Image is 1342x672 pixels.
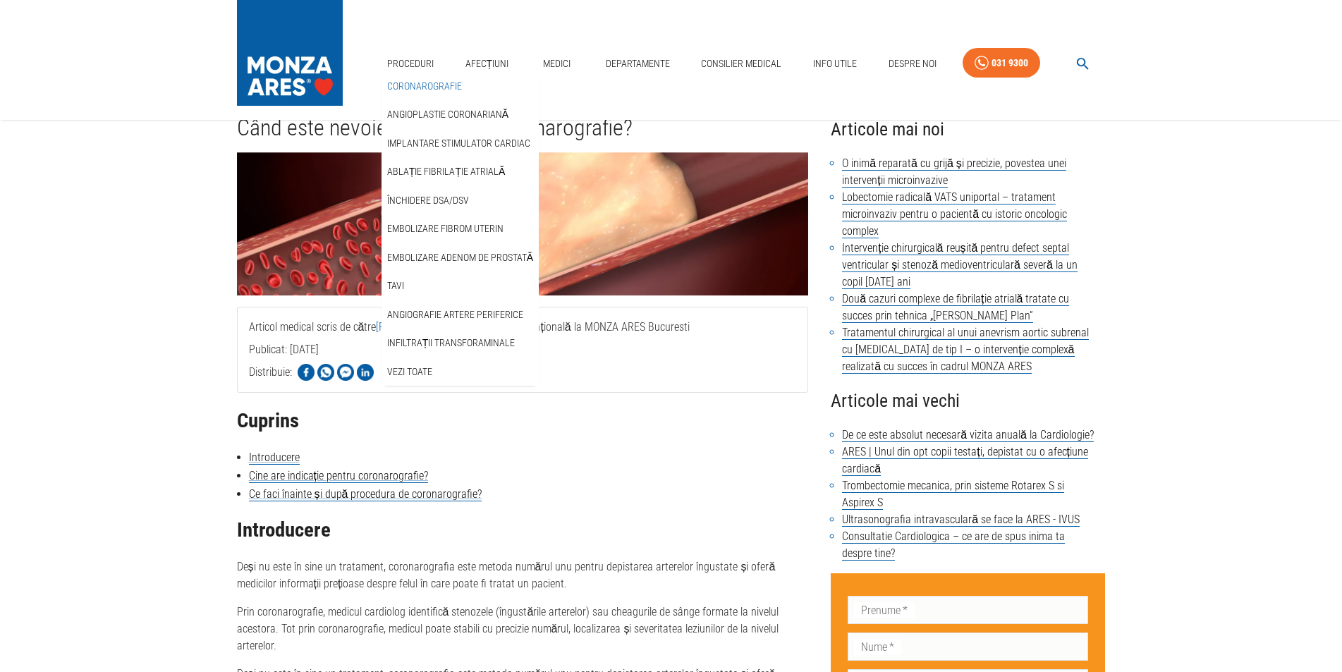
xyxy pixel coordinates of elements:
a: Coronarografie [384,75,465,98]
a: Proceduri [382,49,439,78]
div: Ablație fibrilație atrială [382,157,539,186]
a: Tratamentul chirurgical al unui anevrism aortic subrenal cu [MEDICAL_DATA] de tip I – o intervenț... [842,326,1089,374]
div: Embolizare fibrom uterin [382,214,539,243]
a: ARES | Unul din opt copii testați, depistat cu o afecțiune cardiacă [842,445,1088,476]
h2: Cuprins [237,410,809,432]
div: Infiltrații transforaminale [382,329,539,358]
h4: Articole mai noi [831,115,1105,144]
a: Ce faci înainte și după procedura de coronarografie? [249,487,482,501]
img: Share on WhatsApp [317,364,334,381]
h1: Când este nevoie să îți faci o coronarografie? [237,115,809,141]
nav: secondary mailbox folders [382,72,539,386]
a: Departamente [600,49,676,78]
a: Implantare stimulator cardiac [384,132,533,155]
div: Vezi Toate [382,358,539,386]
a: Consilier Medical [695,49,787,78]
a: Despre Noi [883,49,942,78]
a: De ce este absolut necesară vizita anuală la Cardiologie? [842,428,1094,442]
a: Ultrasonografia intravasculară se face la ARES - IVUS [842,513,1080,527]
img: Share on Facebook [298,364,315,381]
div: 031 9300 [992,54,1028,72]
a: O inimă reparată cu grijă și precizie, povestea unei intervenții microinvazive [842,157,1066,188]
p: Articol medical scris de către , Cardiologie intervențională la MONZA ARES Bucuresti [249,319,797,336]
a: Vezi Toate [384,360,435,384]
div: TAVI [382,271,539,300]
a: 031 9300 [963,48,1040,78]
a: Afecțiuni [460,49,515,78]
p: Deși nu este în sine un tratament, coronarografia este metoda numărul unu pentru depistarea arter... [237,558,809,592]
p: Distribuie: [249,364,292,381]
a: [PERSON_NAME] [376,320,451,334]
h4: Articole mai vechi [831,386,1105,415]
a: Introducere [249,451,300,465]
div: Coronarografie [382,72,539,101]
a: Închidere DSA/DSV [384,189,472,212]
a: Medici [535,49,580,78]
p: Prin coronarografie, medicul cardiolog identifică stenozele (îngustările arterelor) sau cheaguril... [237,604,809,654]
h2: Introducere [237,519,809,542]
a: Ablație fibrilație atrială [384,160,508,183]
img: Când este nevoie să îți faci o coronarografie? [237,152,809,295]
div: Angioplastie coronariană [382,100,539,129]
a: Lobectomie radicală VATS uniportal – tratament microinvaziv pentru o pacientă cu istoric oncologi... [842,190,1067,238]
a: Embolizare fibrom uterin [384,217,506,240]
span: Publicat: [DATE] [249,343,319,413]
a: Cine are indicație pentru coronarografie? [249,469,428,483]
a: Consultatie Cardiologica – ce are de spus inima ta despre tine? [842,530,1065,561]
a: Angioplastie coronariană [384,103,511,126]
a: Două cazuri complexe de fibrilație atrială tratate cu succes prin tehnica „[PERSON_NAME] Plan” [842,292,1069,323]
div: Implantare stimulator cardiac [382,129,539,158]
a: Infiltrații transforaminale [384,331,518,355]
div: Închidere DSA/DSV [382,186,539,215]
a: Info Utile [807,49,862,78]
div: Angiografie artere periferice [382,300,539,329]
a: Trombectomie mecanica, prin sisteme Rotarex S si Aspirex S [842,479,1064,510]
img: Share on LinkedIn [357,364,374,381]
a: Intervenție chirurgicală reușită pentru defect septal ventricular și stenoză medioventriculară se... [842,241,1078,289]
div: Embolizare adenom de prostată [382,243,539,272]
a: Angiografie artere periferice [384,303,526,326]
img: Share on Facebook Messenger [337,364,354,381]
a: TAVI [384,274,407,298]
a: Embolizare adenom de prostată [384,246,536,269]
